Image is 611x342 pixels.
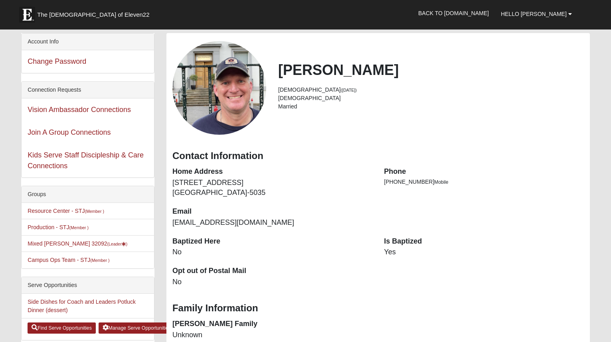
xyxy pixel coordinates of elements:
[434,179,448,185] span: Mobile
[28,57,86,65] a: Change Password
[22,277,154,294] div: Serve Opportunities
[28,208,104,214] a: Resource Center - STJ(Member )
[384,236,583,247] dt: Is Baptized
[37,11,149,19] span: The [DEMOGRAPHIC_DATA] of Eleven22
[28,151,144,170] a: Kids Serve Staff Discipleship & Care Connections
[28,106,131,114] a: Vision Ambassador Connections
[28,299,136,313] a: Side Dishes for Coach and Leaders Potluck Dinner (dessert)
[172,266,372,276] dt: Opt out of Postal Mail
[28,322,96,334] a: Find Serve Opportunities
[172,236,372,247] dt: Baptized Here
[69,225,89,230] small: (Member )
[278,102,584,111] li: Married
[107,242,127,246] small: (Leader )
[90,258,109,263] small: (Member )
[22,82,154,98] div: Connection Requests
[28,128,111,136] a: Join A Group Connections
[22,186,154,203] div: Groups
[341,88,357,92] small: ([DATE])
[278,86,584,94] li: [DEMOGRAPHIC_DATA]
[172,330,372,340] dd: Unknown
[384,247,583,257] dd: Yes
[172,167,372,177] dt: Home Address
[278,61,584,79] h2: [PERSON_NAME]
[495,4,578,24] a: Hello [PERSON_NAME]
[172,303,584,314] h3: Family Information
[22,33,154,50] div: Account Info
[412,3,495,23] a: Back to [DOMAIN_NAME]
[172,319,372,329] dt: [PERSON_NAME] Family
[172,206,372,217] dt: Email
[85,209,104,214] small: (Member )
[99,322,175,334] a: Manage Serve Opportunities
[172,41,266,135] a: View Fullsize Photo
[384,167,583,177] dt: Phone
[172,178,372,198] dd: [STREET_ADDRESS] [GEOGRAPHIC_DATA]-5035
[278,94,584,102] li: [DEMOGRAPHIC_DATA]
[172,277,372,287] dd: No
[172,247,372,257] dd: No
[28,257,109,263] a: Campus Ops Team - STJ(Member )
[172,218,372,228] dd: [EMAIL_ADDRESS][DOMAIN_NAME]
[15,3,175,23] a: The [DEMOGRAPHIC_DATA] of Eleven22
[172,150,584,162] h3: Contact Information
[384,178,583,186] li: [PHONE_NUMBER]
[28,240,127,247] a: Mixed [PERSON_NAME] 32092(Leader)
[19,7,35,23] img: Eleven22 logo
[501,11,567,17] span: Hello [PERSON_NAME]
[28,224,89,230] a: Production - STJ(Member )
